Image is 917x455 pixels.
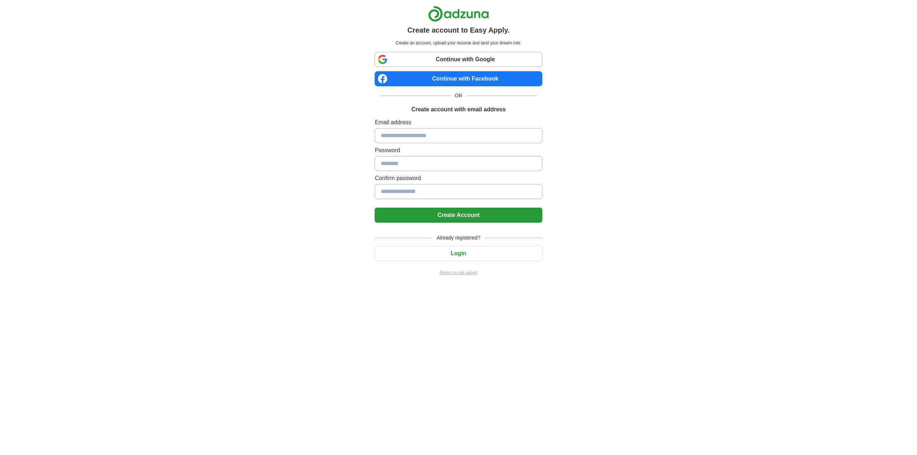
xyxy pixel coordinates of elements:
p: Create an account, upload your resume and land your dream role. [376,40,541,46]
a: Continue with Google [375,52,542,67]
img: Adzuna logo [428,6,489,22]
button: Create Account [375,208,542,223]
span: Already registered? [432,234,484,242]
a: Continue with Facebook [375,71,542,86]
h1: Create account to Easy Apply. [407,25,510,35]
label: Password [375,146,542,155]
a: Login [375,250,542,256]
button: Login [375,246,542,261]
a: Return to job advert [375,270,542,276]
label: Email address [375,118,542,127]
label: Confirm password [375,174,542,183]
span: OR [451,92,467,100]
h1: Create account with email address [411,105,505,114]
